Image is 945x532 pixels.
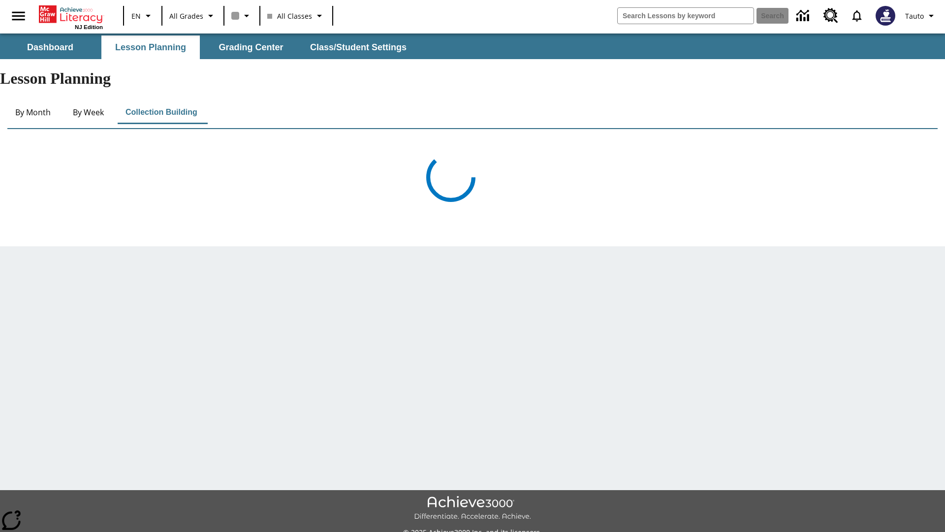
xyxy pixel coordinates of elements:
img: Avatar [876,6,895,26]
button: Language: EN, Select a language [127,7,158,25]
button: Class/Student Settings [302,35,414,59]
button: Open side menu [4,1,33,31]
button: Grading Center [202,35,300,59]
a: Home [39,4,103,24]
span: All Grades [169,11,203,21]
span: Tauto [905,11,924,21]
a: Notifications [844,3,870,29]
button: Dashboard [1,35,99,59]
a: Resource Center, Will open in new tab [818,2,844,29]
button: Select a new avatar [870,3,901,29]
button: Collection Building [118,100,205,124]
a: Data Center [790,2,818,30]
button: Grade: All Grades, Select a grade [165,7,220,25]
input: search field [618,8,754,24]
span: EN [131,11,141,21]
span: All Classes [267,11,312,21]
span: NJ Edition [75,24,103,30]
button: By Month [7,100,59,124]
div: Home [39,3,103,30]
button: Class: All Classes, Select your class [263,7,329,25]
button: Profile/Settings [901,7,941,25]
img: Achieve3000 Differentiate Accelerate Achieve [414,496,531,521]
button: Lesson Planning [101,35,200,59]
button: By Week [63,100,113,124]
